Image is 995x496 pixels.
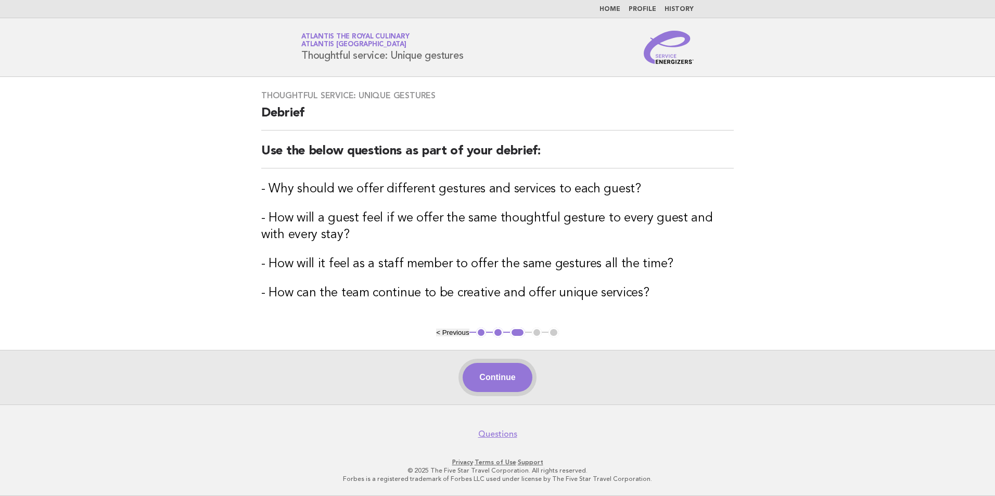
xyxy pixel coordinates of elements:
[261,210,734,243] h3: - How will a guest feel if we offer the same thoughtful gesture to every guest and with every stay?
[478,429,517,439] a: Questions
[463,363,532,392] button: Continue
[665,6,694,12] a: History
[179,475,816,483] p: Forbes is a registered trademark of Forbes LLC used under license by The Five Star Travel Corpora...
[301,33,409,48] a: Atlantis the Royal CulinaryAtlantis [GEOGRAPHIC_DATA]
[261,285,734,302] h3: - How can the team continue to be creative and offer unique services?
[493,328,503,338] button: 2
[452,459,473,466] a: Privacy
[301,34,463,61] h1: Thoughtful service: Unique gestures
[179,466,816,475] p: © 2025 The Five Star Travel Corporation. All rights reserved.
[261,256,734,272] h3: - How will it feel as a staff member to offer the same gestures all the time?
[629,6,656,12] a: Profile
[436,329,469,336] button: < Previous
[179,458,816,466] p: · ·
[599,6,620,12] a: Home
[261,105,734,130] h2: Debrief
[510,328,525,338] button: 3
[261,181,734,198] h3: - Why should we offer different gestures and services to each guest?
[301,42,406,48] span: Atlantis [GEOGRAPHIC_DATA]
[475,459,516,466] a: Terms of Use
[261,90,734,101] h3: Thoughtful service: Unique gestures
[644,31,694,64] img: Service Energizers
[518,459,543,466] a: Support
[476,328,487,338] button: 1
[261,143,734,168] h2: Use the below questions as part of your debrief:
